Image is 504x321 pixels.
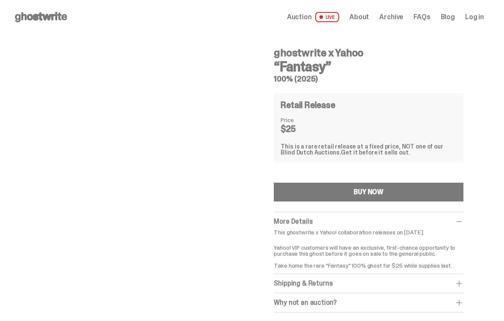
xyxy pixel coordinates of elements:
a: Blog [441,14,455,20]
button: BUY NOW [274,183,463,201]
div: BUY NOW [354,189,384,196]
a: About [349,14,369,20]
h5: 100% (2025) [274,75,463,83]
a: Log in [465,14,484,20]
dd: $25 [281,125,323,133]
span: More Details [274,217,312,226]
h4: Retail Release [281,101,335,109]
h3: “Fantasy” [274,60,463,73]
span: LIVE [315,12,340,22]
a: Auction LIVE [287,12,339,22]
p: Yahoo! VIP customers will have an exclusive, first-chance opportunity to purchase this ghost befo... [274,239,463,268]
a: FAQs [413,14,430,20]
span: Auction [287,14,312,20]
a: Archive [379,14,403,20]
div: This is a rare retail release at a fixed price, NOT one of our Blind Dutch Auctions. [281,143,457,155]
p: This ghostwrite x Yahoo! collaboration releases on [DATE]. [274,229,463,235]
div: Why not an auction? [274,298,463,307]
span: Get it before it sells out. [341,149,410,156]
h4: ghostwrite x Yahoo [274,48,463,58]
dt: Price [281,117,323,123]
div: Shipping & Returns [274,279,463,288]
